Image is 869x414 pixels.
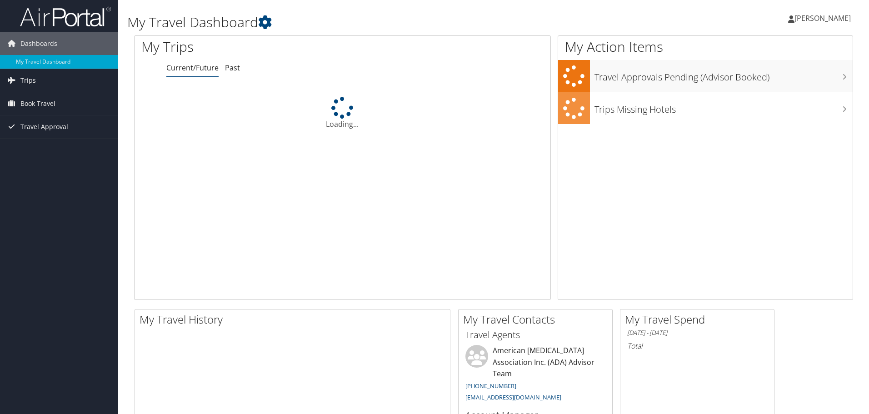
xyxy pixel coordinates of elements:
[166,63,219,73] a: Current/Future
[461,345,610,405] li: American [MEDICAL_DATA] Association Inc. (ADA) Advisor Team
[463,312,612,327] h2: My Travel Contacts
[465,382,516,390] a: [PHONE_NUMBER]
[627,341,767,351] h6: Total
[127,13,616,32] h1: My Travel Dashboard
[135,97,550,130] div: Loading...
[594,66,853,84] h3: Travel Approvals Pending (Advisor Booked)
[788,5,860,32] a: [PERSON_NAME]
[625,312,774,327] h2: My Travel Spend
[594,99,853,116] h3: Trips Missing Hotels
[465,329,605,341] h3: Travel Agents
[558,92,853,125] a: Trips Missing Hotels
[141,37,370,56] h1: My Trips
[140,312,450,327] h2: My Travel History
[558,37,853,56] h1: My Action Items
[20,92,55,115] span: Book Travel
[20,32,57,55] span: Dashboards
[20,115,68,138] span: Travel Approval
[558,60,853,92] a: Travel Approvals Pending (Advisor Booked)
[225,63,240,73] a: Past
[20,6,111,27] img: airportal-logo.png
[20,69,36,92] span: Trips
[627,329,767,337] h6: [DATE] - [DATE]
[465,393,561,401] a: [EMAIL_ADDRESS][DOMAIN_NAME]
[794,13,851,23] span: [PERSON_NAME]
